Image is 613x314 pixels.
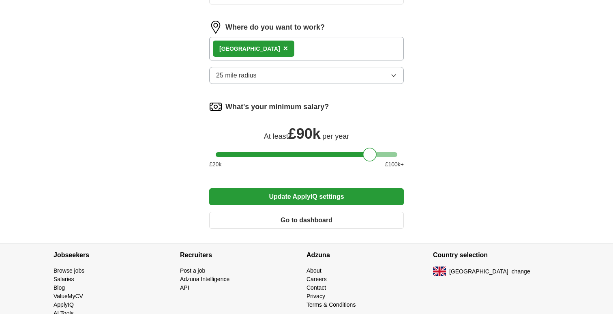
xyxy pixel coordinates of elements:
[306,284,326,291] a: Contact
[264,132,288,140] span: At least
[288,125,321,142] span: £ 90k
[209,67,404,84] button: 25 mile radius
[283,44,288,53] span: ×
[283,43,288,55] button: ×
[209,160,221,169] span: £ 20 k
[433,267,446,276] img: UK flag
[322,132,349,140] span: per year
[180,284,189,291] a: API
[306,267,322,274] a: About
[306,276,327,282] a: Careers
[209,21,222,34] img: location.png
[180,267,205,274] a: Post a job
[54,284,65,291] a: Blog
[216,71,257,80] span: 25 mile radius
[306,293,325,299] a: Privacy
[54,293,83,299] a: ValueMyCV
[209,212,404,229] button: Go to dashboard
[512,267,530,276] button: change
[385,160,404,169] span: £ 100 k+
[180,276,229,282] a: Adzuna Intelligence
[225,101,329,112] label: What's your minimum salary?
[209,188,404,205] button: Update ApplyIQ settings
[306,301,356,308] a: Terms & Conditions
[54,276,74,282] a: Salaries
[209,100,222,113] img: salary.png
[54,267,84,274] a: Browse jobs
[219,45,280,53] div: [GEOGRAPHIC_DATA]
[225,22,325,33] label: Where do you want to work?
[433,244,559,267] h4: Country selection
[54,301,74,308] a: ApplyIQ
[449,267,508,276] span: [GEOGRAPHIC_DATA]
